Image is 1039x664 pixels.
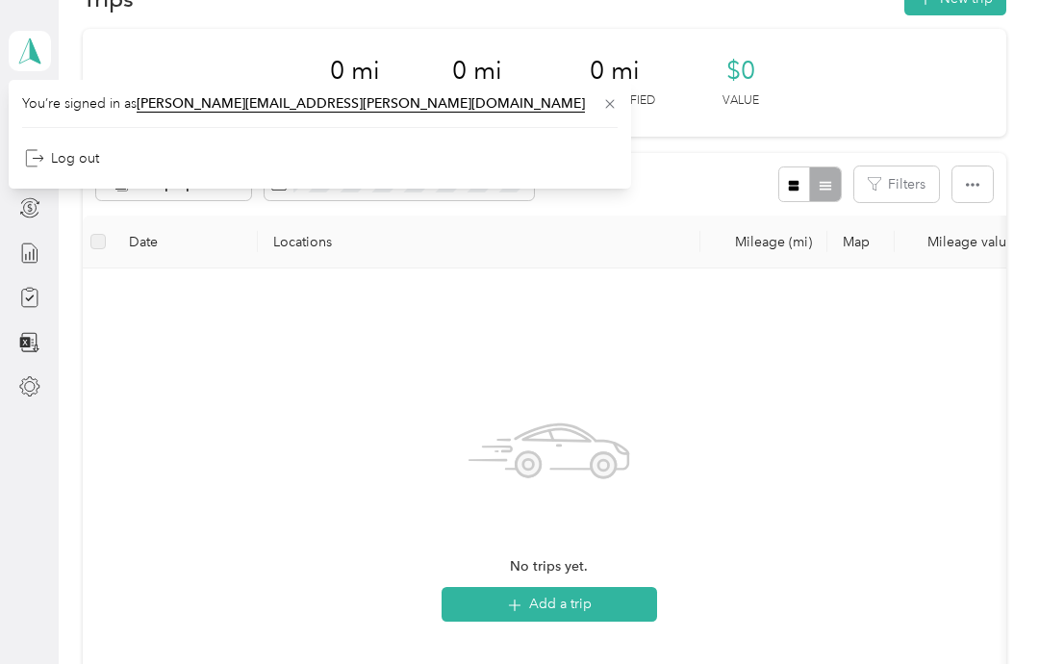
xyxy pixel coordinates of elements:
th: Date [114,216,258,268]
th: Mileage (mi) [700,216,827,268]
span: No trips yet. [510,556,588,577]
button: Filters [854,166,939,202]
th: Mileage value [895,216,1029,268]
p: Value [722,92,759,110]
span: 0 mi [330,56,380,87]
iframe: Everlance-gr Chat Button Frame [931,556,1039,664]
button: Add a trip [442,587,657,622]
span: All purposes [143,178,223,192]
th: Locations [258,216,700,268]
th: Map [827,216,895,268]
span: 0 mi [452,56,502,87]
span: You’re signed in as [22,93,618,114]
span: $0 [726,56,755,87]
span: 0 mi [590,56,640,87]
div: Log out [25,148,99,168]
